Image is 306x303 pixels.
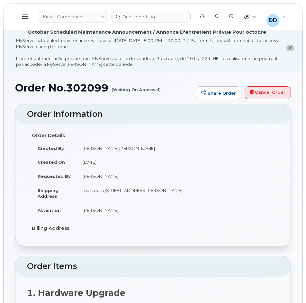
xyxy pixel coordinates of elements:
[112,82,161,92] small: (Waiting On Approval)
[15,82,193,93] h1: Order No.302099
[77,183,274,203] td: mail room [STREET_ADDRESS][PERSON_NAME]
[77,155,274,169] td: [DATE]
[278,275,301,298] iframe: Messenger Launcher
[196,86,241,99] a: Share Order
[27,110,279,119] h2: Order Information
[38,160,65,165] strong: Created On
[38,146,64,151] strong: Created By
[77,141,274,155] td: [PERSON_NAME].[PERSON_NAME]
[245,86,291,99] a: Cancel Order
[32,133,274,138] h4: Order Details
[286,45,294,52] button: close notification
[27,262,279,271] h2: Order Items
[77,203,274,217] td: [PERSON_NAME]
[38,188,59,199] strong: Shipping Address
[77,169,274,183] td: [PERSON_NAME]
[16,38,278,67] div: MyServe scheduled maintenance will occur [DATE][DATE] 8:00 PM - 10:00 PM Eastern. Users will be u...
[38,174,71,179] strong: Requested By
[27,288,125,298] strong: 1. Hardware Upgrade
[28,29,266,36] div: October Scheduled Maintenance Announcement / Annonce D'entretient Prévue Pour octobre
[32,226,274,231] h4: Billing Address
[38,208,61,213] strong: Attention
